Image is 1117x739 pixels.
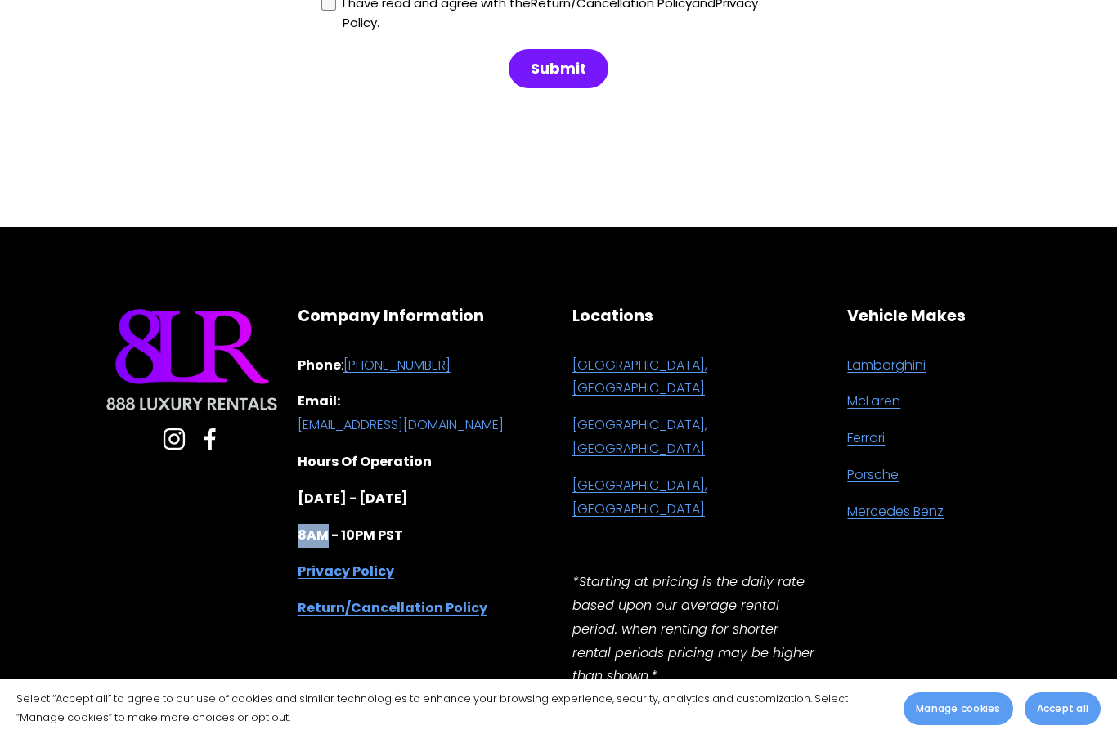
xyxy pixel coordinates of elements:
[16,690,887,728] p: Select “Accept all” to agree to our use of cookies and similar technologies to enhance your brows...
[847,390,900,414] a: McLaren
[572,305,653,327] strong: Locations
[298,354,545,378] p: :
[847,354,926,378] a: Lamborghini
[572,354,819,401] a: [GEOGRAPHIC_DATA], [GEOGRAPHIC_DATA]
[1025,692,1101,725] button: Accept all
[298,597,487,620] a: Return/Cancellation Policy
[298,414,504,437] a: [EMAIL_ADDRESS][DOMAIN_NAME]
[199,428,222,450] a: Facebook
[298,598,487,617] strong: Return/Cancellation Policy
[298,562,394,580] strong: Privacy Policy
[298,392,340,410] strong: Email:
[298,305,484,327] strong: Company Information
[847,500,944,524] a: Mercedes Benz
[572,572,819,685] em: *Starting at pricing is the daily rate based upon our average rental period. when renting for sho...
[847,305,966,327] strong: Vehicle Makes
[298,452,432,471] strong: Hours Of Operation
[298,526,403,544] strong: 8AM - 10PM PST
[916,701,1000,716] span: Manage cookies
[847,427,885,450] a: Ferrari
[904,692,1012,725] button: Manage cookies
[572,414,819,461] a: [GEOGRAPHIC_DATA], [GEOGRAPHIC_DATA]
[163,428,186,450] a: Instagram
[531,59,586,78] span: Submit
[298,489,408,508] strong: [DATE] - [DATE]
[1037,701,1088,716] span: Accept all
[298,560,394,584] a: Privacy Policy
[847,464,899,487] a: Porsche
[572,474,819,522] a: [GEOGRAPHIC_DATA], [GEOGRAPHIC_DATA]
[343,354,451,378] a: [PHONE_NUMBER]
[509,49,608,88] button: Submit
[298,356,341,374] strong: Phone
